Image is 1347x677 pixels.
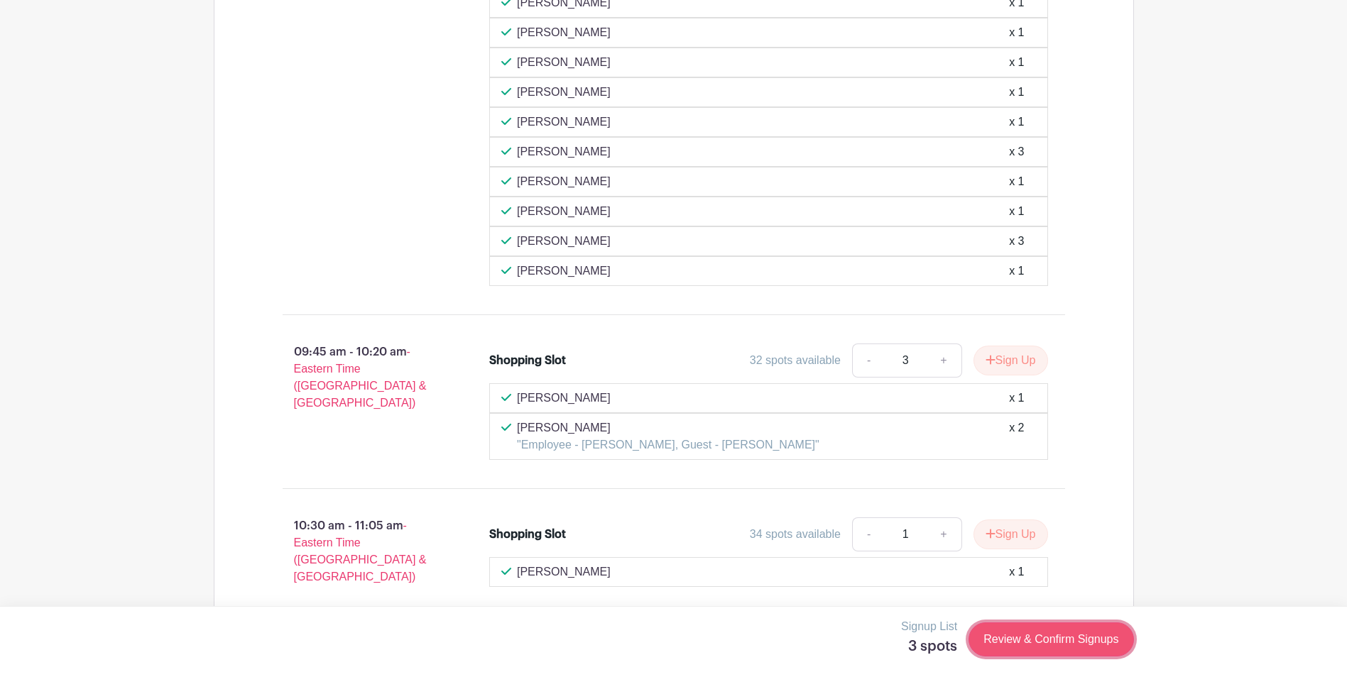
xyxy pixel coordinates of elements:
[1009,173,1024,190] div: x 1
[517,143,611,160] p: [PERSON_NAME]
[974,519,1048,549] button: Sign Up
[1009,263,1024,280] div: x 1
[901,618,957,635] p: Signup List
[974,346,1048,375] button: Sign Up
[260,512,467,591] p: 10:30 am - 11:05 am
[969,622,1133,656] a: Review & Confirm Signups
[1009,419,1024,453] div: x 2
[294,519,427,583] span: - Eastern Time ([GEOGRAPHIC_DATA] & [GEOGRAPHIC_DATA])
[517,563,611,580] p: [PERSON_NAME]
[750,526,841,543] div: 34 spots available
[1009,84,1024,101] div: x 1
[294,346,427,409] span: - Eastern Time ([GEOGRAPHIC_DATA] & [GEOGRAPHIC_DATA])
[852,517,885,551] a: -
[517,263,611,280] p: [PERSON_NAME]
[517,24,611,41] p: [PERSON_NAME]
[1009,143,1024,160] div: x 3
[1009,563,1024,580] div: x 1
[517,436,819,453] p: "Employee - [PERSON_NAME], Guest - [PERSON_NAME]"
[926,517,961,551] a: +
[517,54,611,71] p: [PERSON_NAME]
[1009,203,1024,220] div: x 1
[517,84,611,101] p: [PERSON_NAME]
[750,352,841,369] div: 32 spots available
[901,638,957,655] h5: 3 spots
[1009,54,1024,71] div: x 1
[517,114,611,131] p: [PERSON_NAME]
[852,343,885,378] a: -
[517,173,611,190] p: [PERSON_NAME]
[1009,233,1024,250] div: x 3
[489,526,566,543] div: Shopping Slot
[517,419,819,436] p: [PERSON_NAME]
[1009,114,1024,131] div: x 1
[1009,24,1024,41] div: x 1
[517,233,611,250] p: [PERSON_NAME]
[260,338,467,417] p: 09:45 am - 10:20 am
[1009,390,1024,407] div: x 1
[926,343,961,378] a: +
[517,390,611,407] p: [PERSON_NAME]
[517,203,611,220] p: [PERSON_NAME]
[489,352,566,369] div: Shopping Slot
